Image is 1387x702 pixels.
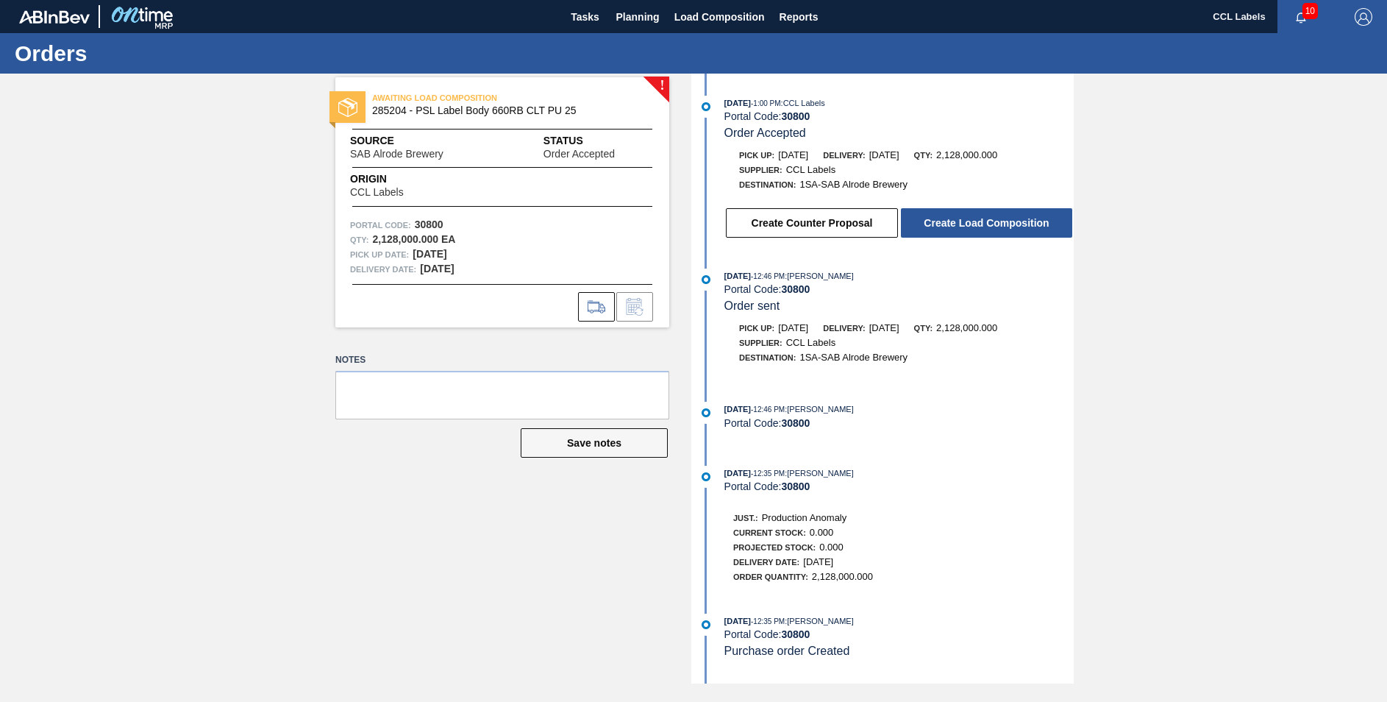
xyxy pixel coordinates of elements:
[1355,8,1372,26] img: Logout
[781,481,810,492] strong: 30800
[15,45,276,62] h1: Orders
[751,617,785,625] span: - 12:35 PM
[702,275,710,284] img: atual
[751,469,785,478] span: - 12:35 PM
[739,180,796,189] span: Destination:
[778,322,808,333] span: [DATE]
[724,99,751,107] span: [DATE]
[786,337,835,348] span: CCL Labels
[350,247,409,262] span: Pick up Date:
[702,408,710,417] img: atual
[812,571,873,582] span: 2,128,000.000
[350,233,368,247] span: Qty :
[751,405,785,414] span: - 12:46 PM
[726,208,898,238] button: Create Counter Proposal
[724,645,850,657] span: Purchase order Created
[869,149,899,160] span: [DATE]
[819,542,844,553] span: 0.000
[799,179,908,190] span: 1SA-SAB Alrode Brewery
[914,151,933,160] span: Qty:
[350,262,416,277] span: Delivery Date:
[762,512,847,523] span: Production Anomaly
[781,628,810,640] strong: 30800
[803,556,833,567] span: [DATE]
[823,324,865,333] span: Delivery:
[785,469,854,478] span: : [PERSON_NAME]
[335,350,669,371] label: Notes
[616,292,653,322] div: Inform order change
[785,617,854,625] span: : [PERSON_NAME]
[733,572,808,581] span: Order Quantity:
[724,272,751,280] span: [DATE]
[733,558,799,567] span: Delivery Date:
[733,543,816,552] span: Projected Stock:
[739,338,782,347] span: Supplier:
[724,299,780,312] span: Order sent
[799,352,908,363] span: 1SA-SAB Alrode Brewery
[781,110,810,122] strong: 30800
[724,405,751,414] span: [DATE]
[543,133,655,149] span: Status
[724,628,1074,640] div: Portal Code:
[350,133,488,149] span: Source
[616,8,660,26] span: Planning
[780,8,819,26] span: Reports
[724,469,751,478] span: [DATE]
[781,283,810,295] strong: 30800
[810,527,834,538] span: 0.000
[733,528,806,537] span: Current Stock:
[739,151,774,160] span: Pick up:
[521,428,668,458] button: Save notes
[724,110,1074,122] div: Portal Code:
[936,149,997,160] span: 2,128,000.000
[724,283,1074,295] div: Portal Code:
[739,324,774,333] span: Pick up:
[1277,7,1324,27] button: Notifications
[751,99,781,107] span: - 1:00 PM
[413,248,446,260] strong: [DATE]
[702,102,710,111] img: atual
[569,8,602,26] span: Tasks
[781,99,825,107] span: : CCL Labels
[1302,3,1318,19] span: 10
[543,149,615,160] span: Order Accepted
[372,233,455,245] strong: 2,128,000.000 EA
[420,263,454,274] strong: [DATE]
[724,617,751,625] span: [DATE]
[372,105,639,116] span: 285204 - PSL Label Body 660RB CLT PU 25
[674,8,765,26] span: Load Composition
[578,292,615,322] div: Go to Load Composition
[785,272,854,280] span: : [PERSON_NAME]
[914,324,933,333] span: Qty:
[786,164,835,175] span: CCL Labels
[350,149,443,160] span: SAB Alrode Brewery
[19,10,90,24] img: TNhmsLtSVTkK8tSr43FrP2fwEKptu5GPRR3wAAAABJRU5ErkJggg==
[702,472,710,481] img: atual
[781,417,810,429] strong: 30800
[702,620,710,629] img: atual
[823,151,865,160] span: Delivery:
[739,353,796,362] span: Destination:
[869,322,899,333] span: [DATE]
[350,187,404,198] span: CCL Labels
[778,149,808,160] span: [DATE]
[350,171,440,187] span: Origin
[739,166,782,174] span: Supplier:
[724,481,1074,492] div: Portal Code:
[338,98,357,117] img: status
[724,417,1074,429] div: Portal Code:
[372,91,578,105] span: AWAITING LOAD COMPOSITION
[936,322,997,333] span: 2,128,000.000
[733,514,758,522] span: Just.:
[350,218,411,233] span: Portal Code:
[785,405,854,414] span: : [PERSON_NAME]
[415,219,443,230] strong: 30800
[751,272,785,280] span: - 12:46 PM
[724,127,806,139] span: Order Accepted
[901,208,1072,238] button: Create Load Composition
